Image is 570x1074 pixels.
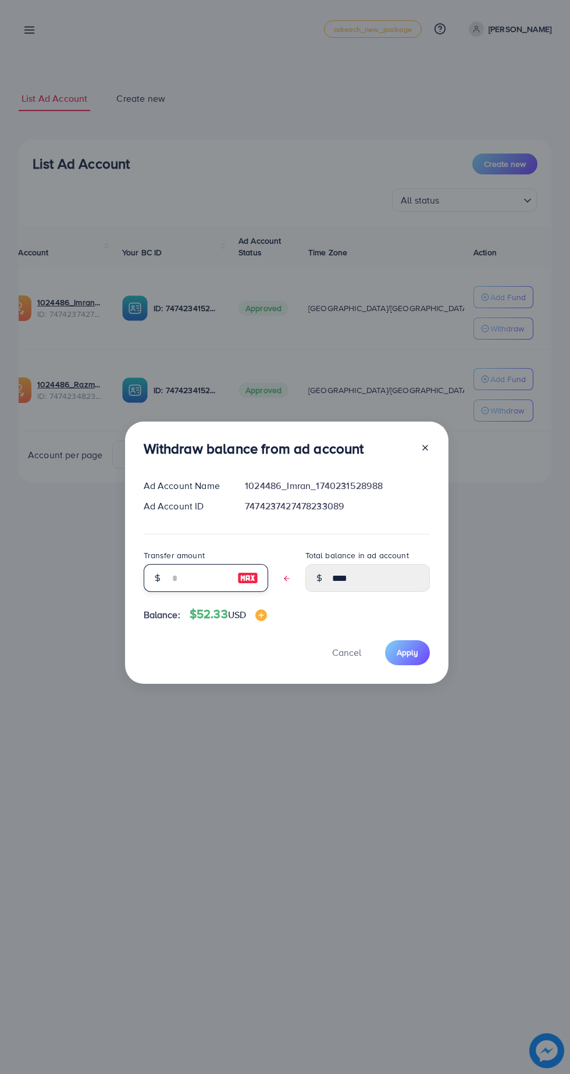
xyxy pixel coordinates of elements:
[332,646,361,659] span: Cancel
[144,550,205,561] label: Transfer amount
[305,550,409,561] label: Total balance in ad account
[397,647,418,658] span: Apply
[134,499,236,513] div: Ad Account ID
[236,499,439,513] div: 7474237427478233089
[236,479,439,493] div: 1024486_Imran_1740231528988
[255,609,267,621] img: image
[144,440,364,457] h3: Withdraw balance from ad account
[237,571,258,585] img: image
[318,640,376,665] button: Cancel
[144,608,180,622] span: Balance:
[228,608,246,621] span: USD
[190,607,267,622] h4: $52.33
[385,640,430,665] button: Apply
[134,479,236,493] div: Ad Account Name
